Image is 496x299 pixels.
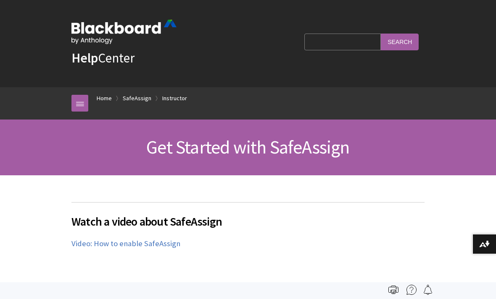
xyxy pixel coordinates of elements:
a: SafeAssign [123,93,151,104]
a: HelpCenter [71,49,135,66]
span: Get Started with SafeAssign [146,135,349,159]
img: Follow this page [423,285,433,295]
img: Print [388,285,398,295]
a: Instructor [162,93,187,104]
a: Video: How to enable SafeAssign [71,239,180,249]
input: Search [381,34,419,50]
span: Watch a video about SafeAssign [71,213,425,230]
strong: Help [71,49,98,66]
a: Home [97,93,112,104]
img: Blackboard by Anthology [71,20,177,44]
img: More help [406,285,417,295]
